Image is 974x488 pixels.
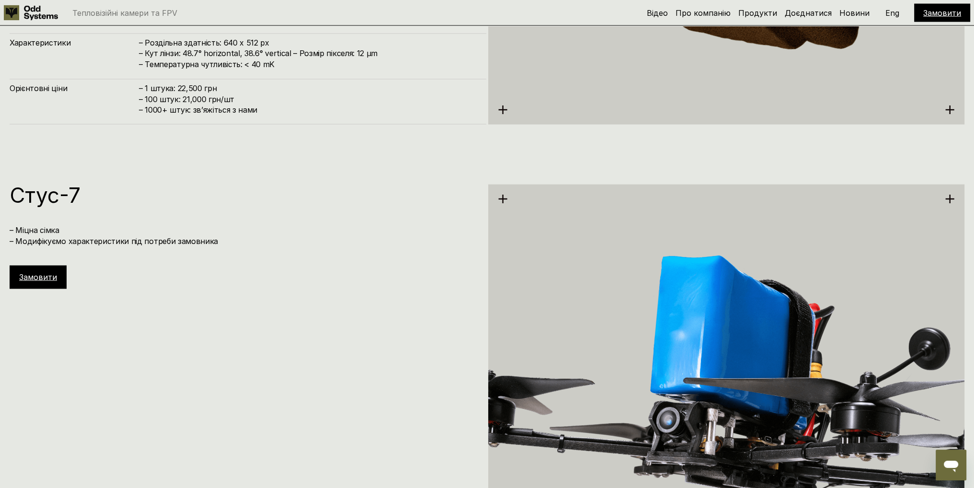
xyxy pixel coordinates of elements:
[19,272,57,282] a: Замовити
[785,8,832,18] a: Доєднатися
[10,83,139,93] h4: Орієнтовні ціни
[738,8,777,18] a: Продукти
[676,8,731,18] a: Про компанію
[10,185,477,206] h1: Стус-7
[647,8,668,18] a: Відео
[923,8,961,18] a: Замовити
[936,450,966,480] iframe: Кнопка для запуску вікна повідомлень, розмова триває
[139,83,477,115] h4: – 1 штука: 22,500 грн – 100 штук: 21,000 грн/шт
[139,37,477,70] h4: – Роздільна здатність: 640 x 512 px – Кут лінзи: 48.7° horizontal, 38.6° vertical – Розмір піксел...
[72,9,177,17] p: Тепловізійні камери та FPV
[839,8,870,18] a: Новини
[139,105,257,115] span: – ⁠1000+ штук: звʼяжіться з нами
[885,9,899,17] p: Eng
[10,37,139,48] h4: Характеристики
[10,225,477,246] h4: – Міцна сімка – Модифікуємо характеристики під потреби замовника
